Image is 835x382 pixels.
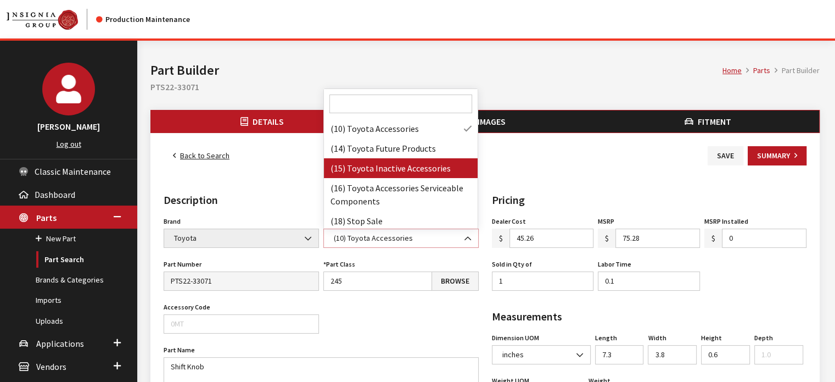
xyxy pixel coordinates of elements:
[151,110,374,132] button: Details
[11,120,126,133] h3: [PERSON_NAME]
[509,229,594,248] input: 48.55
[323,229,479,248] span: (10) Toyota Accessories
[478,116,506,127] span: Images
[492,192,807,208] h2: Pricing
[698,116,731,127] span: Fitment
[35,189,75,200] span: Dashboard
[150,60,722,80] h1: Part Builder
[324,211,478,231] li: (18) Stop Sale
[754,345,803,364] input: 1.0
[323,259,355,269] label: Part Class
[96,14,190,25] div: Production Maintenance
[150,80,820,93] h2: PTS22-33071
[615,229,700,248] input: 65.25
[164,192,479,208] h2: Description
[596,110,819,132] button: Fitment
[748,146,806,165] button: Summary
[598,229,616,248] span: $
[42,63,95,115] img: Kirsten Dart
[742,65,770,76] li: Parts
[374,110,597,132] button: Images
[492,217,526,226] label: Dealer Cost
[7,9,96,30] a: Insignia Group logo
[164,345,195,355] label: Part Name
[648,333,666,343] label: Width
[431,272,479,291] a: Browse
[164,259,201,269] label: Part Number
[770,65,820,76] li: Part Builder
[164,272,319,291] input: 999C2-WR002K
[598,272,700,291] input: 1.0
[492,259,532,269] label: Sold in Qty of
[492,333,539,343] label: Dimension UOM
[492,345,591,364] span: inches
[164,302,210,312] label: Accessory Code
[164,217,181,226] label: Brand
[36,361,66,372] span: Vendors
[754,333,773,343] label: Depth
[164,314,319,334] input: 0MT
[57,139,81,149] a: Log out
[329,95,473,113] input: Search
[330,232,472,244] span: (10) Toyota Accessories
[704,229,722,248] span: $
[324,178,478,211] li: (16) Toyota Accessories Serviceable Components
[7,10,78,30] img: Catalog Maintenance
[35,166,111,177] span: Classic Maintenance
[164,146,239,165] a: Back to Search
[253,116,284,127] span: Details
[36,338,84,349] span: Applications
[648,345,697,364] input: 1.0
[324,158,478,178] li: (15) Toyota Inactive Accessories
[171,232,312,244] span: Toyota
[324,139,478,158] li: (14) Toyota Future Products
[722,65,742,75] a: Home
[499,349,584,361] span: inches
[492,272,594,291] input: 1
[704,217,748,226] label: MSRP Installed
[492,308,807,325] h2: Measurements
[708,146,743,165] button: Save
[36,212,57,223] span: Parts
[595,345,644,364] input: 1.0
[598,217,614,226] label: MSRP
[492,229,510,248] span: $
[164,229,319,248] span: Toyota
[722,229,806,248] input: 0.00
[701,333,722,343] label: Height
[598,259,631,269] label: Labor Time
[324,119,478,139] li: (10) Toyota Accessories
[701,345,750,364] input: 1.0
[323,272,432,291] input: 81
[595,333,617,343] label: Length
